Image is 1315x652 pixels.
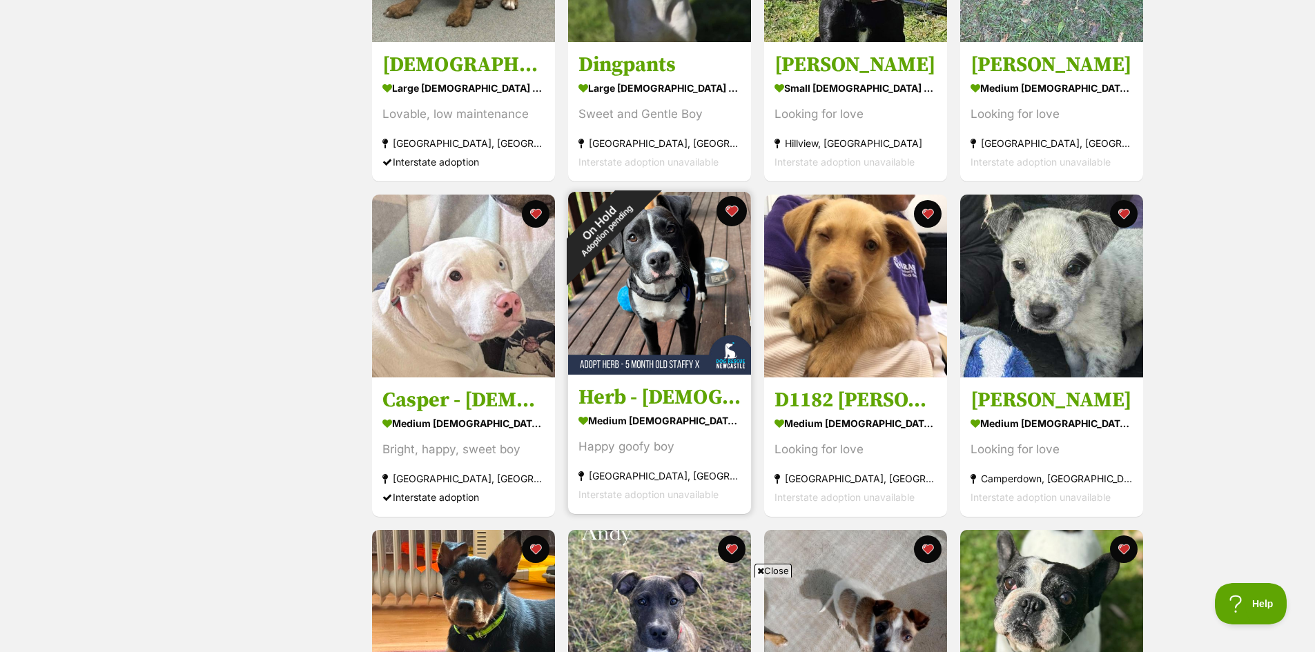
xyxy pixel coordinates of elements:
[971,52,1133,78] h3: [PERSON_NAME]
[775,440,937,459] div: Looking for love
[764,41,947,181] a: [PERSON_NAME] small [DEMOGRAPHIC_DATA] Dog Looking for love Hillview, [GEOGRAPHIC_DATA] Interstat...
[382,105,545,124] div: Lovable, low maintenance
[971,134,1133,152] div: [GEOGRAPHIC_DATA], [GEOGRAPHIC_DATA]
[579,203,634,258] span: Adoption pending
[382,440,545,459] div: Bright, happy, sweet boy
[382,488,545,506] div: Interstate adoption
[971,469,1133,488] div: Camperdown, [GEOGRAPHIC_DATA]
[775,469,937,488] div: [GEOGRAPHIC_DATA], [GEOGRAPHIC_DATA]
[578,488,719,500] span: Interstate adoption unavailable
[578,156,719,168] span: Interstate adoption unavailable
[971,156,1111,168] span: Interstate adoption unavailable
[568,364,751,377] a: On HoldAdoption pending
[914,535,942,563] button: favourite
[382,469,545,488] div: [GEOGRAPHIC_DATA], [GEOGRAPHIC_DATA]
[382,52,545,78] h3: [DEMOGRAPHIC_DATA]
[568,192,751,375] img: Herb - 6 Month Old Staffy X
[971,413,1133,433] div: medium [DEMOGRAPHIC_DATA] Dog
[960,195,1143,377] img: Winston
[971,387,1133,413] h3: [PERSON_NAME]
[372,195,555,377] img: Casper - 8 Month Old Staffy X
[522,535,549,563] button: favourite
[764,377,947,517] a: D1182 [PERSON_NAME] medium [DEMOGRAPHIC_DATA] Dog Looking for love [GEOGRAPHIC_DATA], [GEOGRAPHIC...
[578,78,741,98] div: large [DEMOGRAPHIC_DATA] Dog
[775,134,937,152] div: Hillview, [GEOGRAPHIC_DATA]
[578,384,741,411] h3: Herb - [DEMOGRAPHIC_DATA] Staffy X
[568,41,751,181] a: Dingpants large [DEMOGRAPHIC_DATA] Dog Sweet and Gentle Boy [GEOGRAPHIC_DATA], [GEOGRAPHIC_DATA] ...
[971,78,1133,98] div: medium [DEMOGRAPHIC_DATA] Dog
[717,196,747,226] button: favourite
[775,387,937,413] h3: D1182 [PERSON_NAME]
[1110,535,1138,563] button: favourite
[578,105,741,124] div: Sweet and Gentle Boy
[382,387,545,413] h3: Casper - [DEMOGRAPHIC_DATA] Staffy X
[1215,583,1287,624] iframe: Help Scout Beacon - Open
[382,134,545,152] div: [GEOGRAPHIC_DATA], [GEOGRAPHIC_DATA]
[382,152,545,171] div: Interstate adoption
[382,78,545,98] div: large [DEMOGRAPHIC_DATA] Dog
[960,41,1143,181] a: [PERSON_NAME] medium [DEMOGRAPHIC_DATA] Dog Looking for love [GEOGRAPHIC_DATA], [GEOGRAPHIC_DATA]...
[372,377,555,517] a: Casper - [DEMOGRAPHIC_DATA] Staffy X medium [DEMOGRAPHIC_DATA] Dog Bright, happy, sweet boy [GEOG...
[960,377,1143,517] a: [PERSON_NAME] medium [DEMOGRAPHIC_DATA] Dog Looking for love Camperdown, [GEOGRAPHIC_DATA] Inters...
[323,583,993,645] iframe: Advertisement
[775,491,915,503] span: Interstate adoption unavailable
[382,413,545,433] div: medium [DEMOGRAPHIC_DATA] Dog
[775,105,937,124] div: Looking for love
[971,105,1133,124] div: Looking for love
[914,200,942,228] button: favourite
[522,200,549,228] button: favourite
[775,413,937,433] div: medium [DEMOGRAPHIC_DATA] Dog
[578,52,741,78] h3: Dingpants
[775,78,937,98] div: small [DEMOGRAPHIC_DATA] Dog
[971,440,1133,459] div: Looking for love
[568,374,751,514] a: Herb - [DEMOGRAPHIC_DATA] Staffy X medium [DEMOGRAPHIC_DATA] Dog Happy goofy boy [GEOGRAPHIC_DATA...
[578,466,741,485] div: [GEOGRAPHIC_DATA], [GEOGRAPHIC_DATA]
[578,411,741,431] div: medium [DEMOGRAPHIC_DATA] Dog
[754,564,792,577] span: Close
[1110,200,1138,228] button: favourite
[578,134,741,152] div: [GEOGRAPHIC_DATA], [GEOGRAPHIC_DATA]
[764,195,947,377] img: D1182 Charlie
[775,156,915,168] span: Interstate adoption unavailable
[775,52,937,78] h3: [PERSON_NAME]
[718,535,746,563] button: favourite
[971,491,1111,503] span: Interstate adoption unavailable
[372,41,555,181] a: [DEMOGRAPHIC_DATA] large [DEMOGRAPHIC_DATA] Dog Lovable, low maintenance [GEOGRAPHIC_DATA], [GEOG...
[578,437,741,456] div: Happy goofy boy
[542,166,663,286] div: On Hold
